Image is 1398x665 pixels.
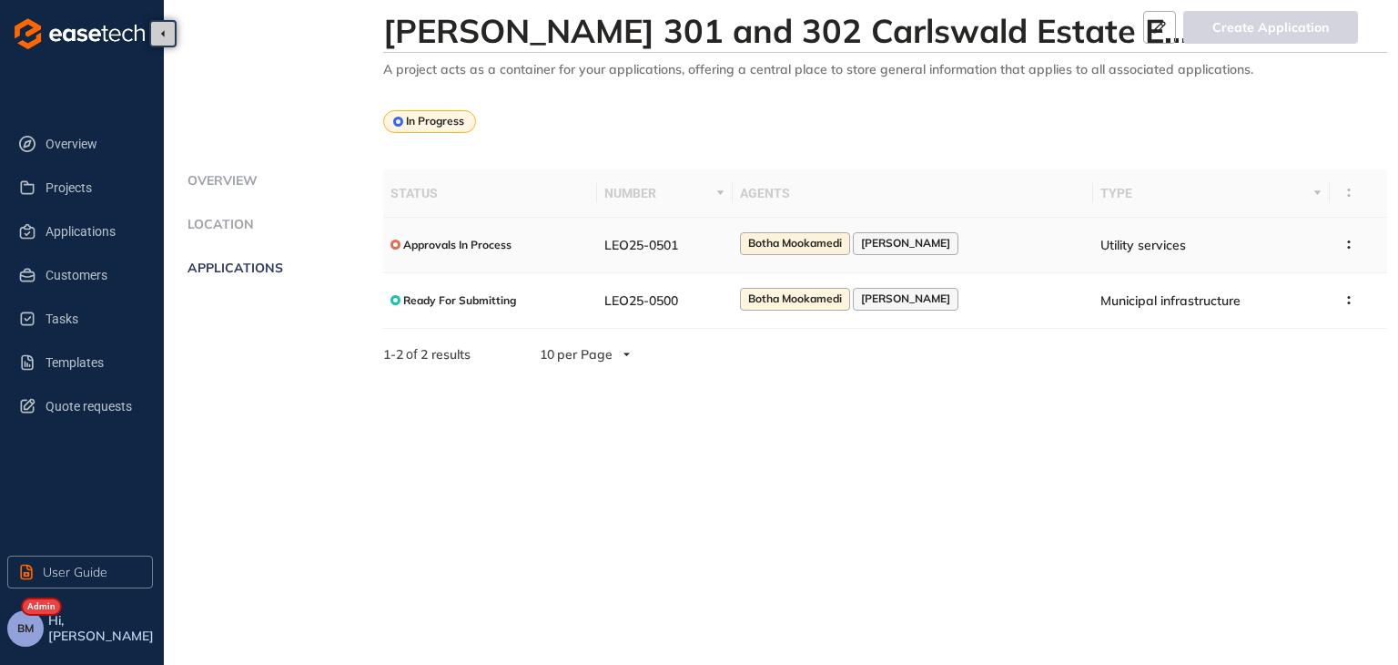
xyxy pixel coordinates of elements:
[46,301,138,337] span: Tasks
[604,237,678,253] span: LEO25-0501
[1164,10,1189,51] span: ...
[733,169,1093,218] th: agents
[403,239,512,251] span: Approvals In Process
[1100,237,1186,253] span: Utility services
[1100,183,1309,203] span: type
[861,237,950,250] span: [PERSON_NAME]
[48,613,157,644] span: Hi, [PERSON_NAME]
[43,562,107,582] span: User Guide
[604,292,678,309] span: LEO25-0500
[46,169,138,206] span: Projects
[861,292,950,305] span: [PERSON_NAME]
[383,62,1387,77] div: A project acts as a container for your applications, offering a central place to store general in...
[383,10,1164,51] span: [PERSON_NAME] 301 and 302 Carlswald Estate E
[354,344,500,364] div: of
[406,115,464,128] span: In Progress
[7,610,44,647] button: BM
[748,237,842,250] span: Botha Mookamedi
[7,556,153,588] button: User Guide
[403,294,516,307] span: Ready For Submitting
[46,388,138,425] span: Quote requests
[383,346,403,363] strong: 1 - 2
[46,126,138,162] span: Overview
[383,169,598,218] th: status
[1100,292,1241,309] span: Municipal infrastructure
[46,213,138,250] span: Applications
[604,183,711,203] span: number
[1093,169,1330,218] th: type
[597,169,732,218] th: number
[46,344,138,381] span: Templates
[17,622,34,635] span: BM
[420,346,471,363] span: 2 results
[182,261,283,276] span: Applications
[15,18,145,49] img: logo
[182,217,254,232] span: Location
[383,11,1020,50] div: Erven 301 and 302 Carlswald Estate Extension 48
[46,257,138,293] span: Customers
[182,173,258,189] span: Overview
[748,292,842,305] span: Botha Mookamedi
